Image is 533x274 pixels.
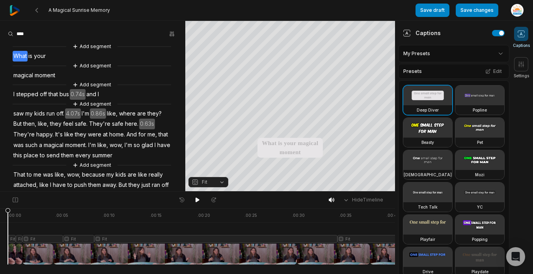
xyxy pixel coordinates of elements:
[106,108,118,119] span: like,
[42,170,54,180] span: was
[75,150,91,161] span: every
[91,150,113,161] span: summer
[46,150,60,161] span: send
[477,204,483,210] h3: YC
[13,170,26,180] span: That
[115,170,127,180] span: kids
[88,180,102,190] span: them
[472,236,488,242] h3: Popping
[59,89,70,100] span: bus
[102,180,118,190] span: away.
[13,70,34,81] span: magical
[74,119,88,129] span: safe.
[111,119,124,129] span: safe
[141,180,151,190] span: just
[506,247,525,266] div: Open Intercom Messenger
[133,140,141,151] span: so
[109,140,124,151] span: wow,
[13,119,22,129] span: But
[106,170,115,180] span: my
[73,180,88,190] span: push
[136,108,147,119] span: are
[477,139,483,145] h3: Pet
[139,119,155,129] span: 0.63s
[108,129,126,140] span: home.
[475,171,485,178] h3: Mozi
[90,108,106,119] span: 0.86s
[137,170,148,180] span: like
[71,62,113,70] button: Add segment
[514,73,529,79] span: Settings
[34,70,56,81] span: moment
[74,129,87,140] span: they
[71,42,113,51] button: Add segment
[514,57,529,79] button: Settings
[22,119,37,129] span: then,
[513,27,530,48] button: Captions
[473,107,487,113] h3: Popline
[13,51,28,62] span: What
[416,4,449,17] button: Save draft
[404,171,452,178] h3: [DEMOGRAPHIC_DATA]
[421,139,434,145] h3: Beasty
[118,108,136,119] span: where
[13,108,24,119] span: saw
[88,140,97,151] span: I'm
[65,108,81,119] span: 4.07s
[126,129,138,140] span: And
[38,140,43,151] span: a
[13,150,23,161] span: this
[39,89,48,100] span: off
[157,140,171,151] span: have
[70,89,86,100] span: 0.74s
[127,170,137,180] span: are
[63,129,74,140] span: like
[24,140,38,151] span: such
[147,129,158,140] span: me,
[124,119,139,129] span: here.
[67,180,73,190] span: to
[141,140,154,151] span: glad
[13,89,15,100] span: I
[39,180,49,190] span: like
[81,170,106,180] span: because
[46,108,56,119] span: run
[54,129,63,140] span: It's
[49,180,52,190] span: I
[158,129,169,140] span: that
[403,29,441,37] div: Captions
[128,180,141,190] span: they
[340,194,386,206] button: HideTimeline
[26,170,33,180] span: to
[71,190,113,199] button: Add segment
[13,180,39,190] span: attached,
[456,4,498,17] button: Save changes
[28,51,33,62] span: is
[71,161,113,170] button: Add segment
[151,180,161,190] span: ran
[54,170,66,180] span: like,
[513,43,530,48] span: Captions
[420,236,435,242] h3: Playfair
[147,108,162,119] span: they?
[62,119,74,129] span: feel
[161,180,170,190] span: off
[188,177,228,187] button: Fit
[60,150,75,161] span: them
[33,51,47,62] span: your
[13,129,35,140] span: They're
[64,140,88,151] span: moment.
[13,140,24,151] span: was
[154,140,157,151] span: I
[23,150,39,161] span: place
[71,80,113,89] button: Add segment
[398,64,509,79] div: Presets
[118,180,128,190] span: But
[124,140,133,151] span: I'm
[48,7,110,13] span: A Magical Sunrise Memory
[43,140,64,151] span: magical
[102,129,108,140] span: at
[148,170,164,180] span: really
[9,5,20,16] img: reap
[48,89,59,100] span: that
